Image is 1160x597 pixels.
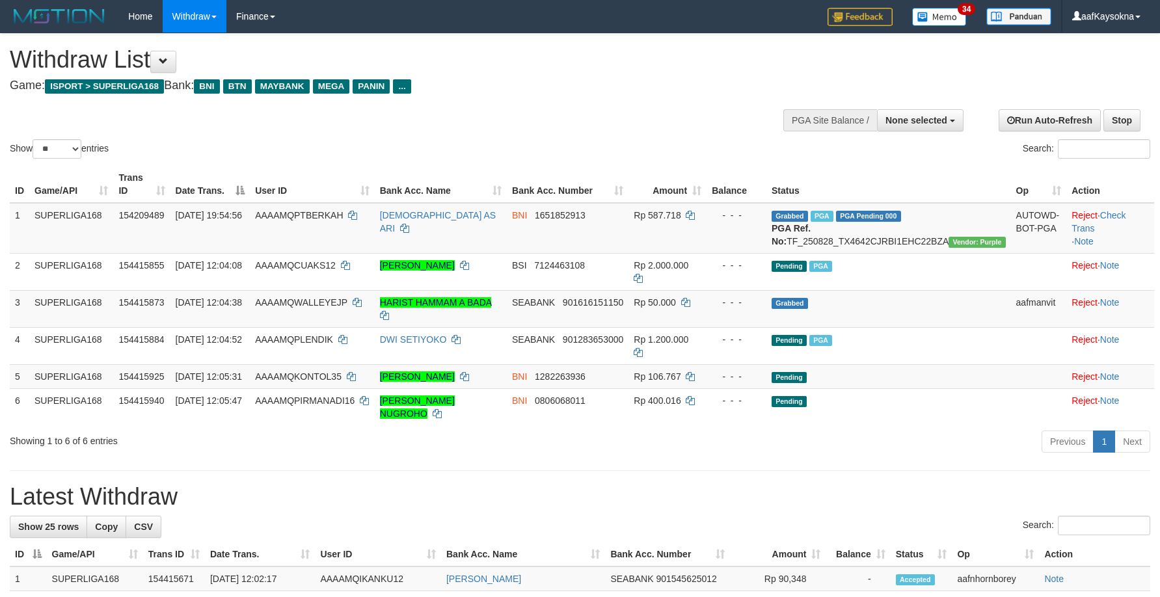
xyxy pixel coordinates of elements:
a: Reject [1072,297,1098,308]
span: Marked by aafsengchandara [809,335,832,346]
a: Reject [1072,334,1098,345]
span: SEABANK [512,297,555,308]
div: Showing 1 to 6 of 6 entries [10,429,474,447]
td: SUPERLIGA168 [47,566,143,591]
a: Reject [1072,260,1098,271]
th: Date Trans.: activate to sort column ascending [205,542,315,566]
td: [DATE] 12:02:17 [205,566,315,591]
td: · [1066,364,1154,388]
th: ID: activate to sort column descending [10,542,47,566]
a: Run Auto-Refresh [999,109,1101,131]
a: Check Trans [1072,210,1126,233]
span: ... [393,79,411,94]
td: 5 [10,364,29,388]
td: 4 [10,327,29,364]
td: SUPERLIGA168 [29,388,113,425]
a: Reject [1072,395,1098,406]
td: SUPERLIGA168 [29,203,113,254]
th: Action [1039,542,1150,566]
th: User ID: activate to sort column ascending [250,166,375,203]
a: Reject [1072,210,1098,220]
span: AAAAMQPLENDIK [255,334,333,345]
a: Reject [1072,371,1098,382]
span: Rp 1.200.000 [634,334,688,345]
span: 154415855 [118,260,164,271]
a: Stop [1103,109,1140,131]
td: - [826,566,890,591]
span: 154415873 [118,297,164,308]
td: 2 [10,253,29,290]
th: Balance [707,166,766,203]
span: CSV [134,522,153,532]
td: · [1066,327,1154,364]
a: [PERSON_NAME] [380,371,455,382]
a: Note [1044,574,1064,584]
a: [PERSON_NAME] [380,260,455,271]
span: BNI [194,79,219,94]
td: · [1066,253,1154,290]
span: Pending [772,261,807,272]
span: Rp 587.718 [634,210,681,220]
a: [PERSON_NAME] [446,574,521,584]
div: - - - [712,296,761,309]
div: - - - [712,209,761,222]
div: - - - [712,394,761,407]
span: Pending [772,335,807,346]
span: Copy 901616151150 to clipboard [563,297,623,308]
span: BNI [512,395,527,406]
span: Copy 901283653000 to clipboard [563,334,623,345]
th: Status: activate to sort column ascending [891,542,952,566]
a: CSV [126,516,161,538]
span: Rp 50.000 [634,297,676,308]
label: Search: [1023,139,1150,159]
a: DWI SETIYOKO [380,334,447,345]
th: Bank Acc. Number: activate to sort column ascending [507,166,628,203]
b: PGA Ref. No: [772,223,811,246]
span: Grabbed [772,211,808,222]
span: 154209489 [118,210,164,220]
span: Marked by aafsoumeymey [809,261,832,272]
span: Rp 400.016 [634,395,681,406]
th: ID [10,166,29,203]
td: SUPERLIGA168 [29,253,113,290]
span: SEABANK [512,334,555,345]
span: MEGA [313,79,350,94]
th: Action [1066,166,1154,203]
th: Game/API: activate to sort column ascending [47,542,143,566]
div: - - - [712,370,761,383]
span: BTN [223,79,252,94]
span: Copy 1651852913 to clipboard [535,210,586,220]
button: None selected [877,109,964,131]
h1: Withdraw List [10,47,761,73]
span: 154415925 [118,371,164,382]
a: Note [1100,297,1120,308]
a: Copy [87,516,126,538]
div: PGA Site Balance / [783,109,877,131]
span: Copy 901545625012 to clipboard [656,574,716,584]
th: Bank Acc. Number: activate to sort column ascending [605,542,730,566]
span: PGA Pending [836,211,901,222]
th: Op: activate to sort column ascending [1011,166,1067,203]
span: Copy 1282263936 to clipboard [535,371,586,382]
a: Next [1114,431,1150,453]
span: PANIN [353,79,390,94]
span: BNI [512,210,527,220]
th: Game/API: activate to sort column ascending [29,166,113,203]
th: User ID: activate to sort column ascending [315,542,441,566]
a: Note [1100,395,1120,406]
input: Search: [1058,139,1150,159]
span: ISPORT > SUPERLIGA168 [45,79,164,94]
span: MAYBANK [255,79,310,94]
div: - - - [712,333,761,346]
span: None selected [885,115,947,126]
th: Date Trans.: activate to sort column descending [170,166,250,203]
span: Pending [772,396,807,407]
a: Show 25 rows [10,516,87,538]
input: Search: [1058,516,1150,535]
a: Note [1100,334,1120,345]
h1: Latest Withdraw [10,484,1150,510]
span: 154415884 [118,334,164,345]
span: Rp 106.767 [634,371,681,382]
td: SUPERLIGA168 [29,364,113,388]
td: AAAAMQIKANKU12 [315,566,441,591]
